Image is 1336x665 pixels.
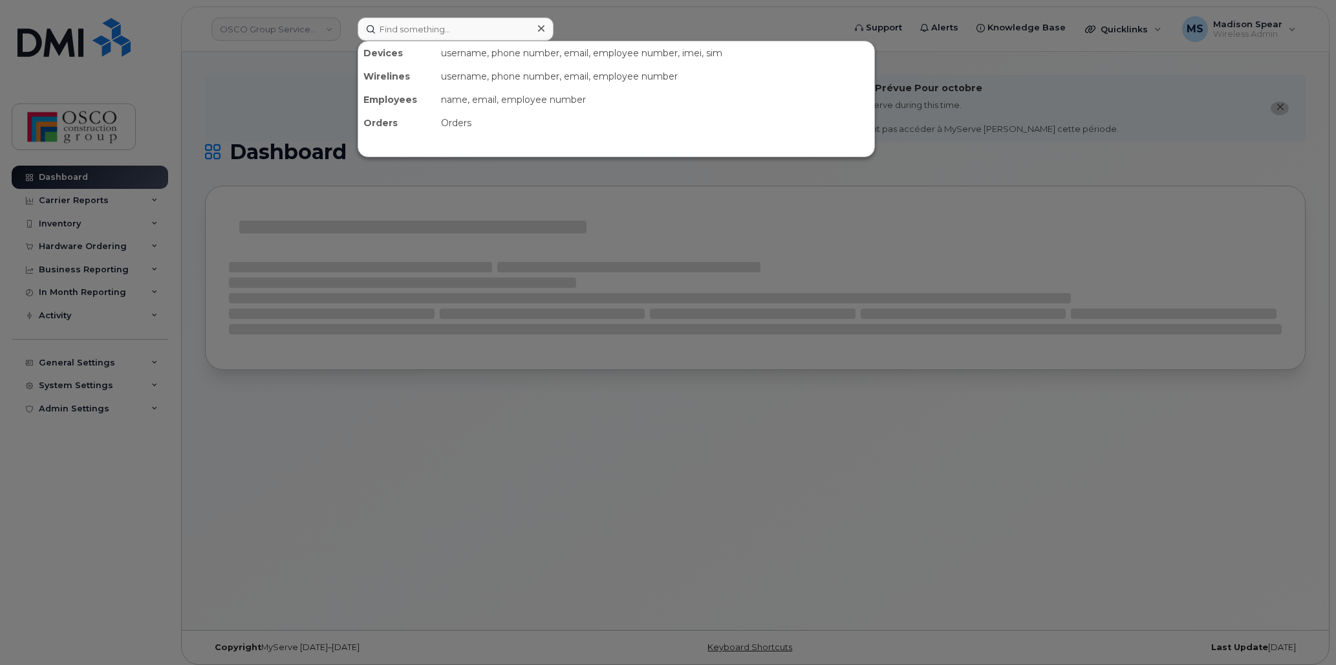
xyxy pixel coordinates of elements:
div: Wirelines [358,65,436,88]
div: username, phone number, email, employee number, imei, sim [436,41,874,65]
div: name, email, employee number [436,88,874,111]
div: Orders [436,111,874,135]
div: username, phone number, email, employee number [436,65,874,88]
div: Devices [358,41,436,65]
div: Employees [358,88,436,111]
div: Orders [358,111,436,135]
